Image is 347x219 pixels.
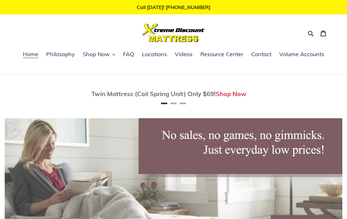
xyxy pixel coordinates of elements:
a: Locations [139,50,170,59]
span: Shop Now [83,51,110,58]
span: Twin Mattress (Coil Spring Unit) Only $69! [91,90,216,98]
img: Xtreme Discount Mattress [142,24,205,42]
button: Page 2 [170,103,177,104]
span: Locations [142,51,167,58]
span: Philosophy [46,51,75,58]
a: Contact [248,50,275,59]
a: FAQ [120,50,137,59]
a: Home [20,50,42,59]
span: FAQ [123,51,134,58]
a: Videos [172,50,196,59]
a: Volume Accounts [276,50,327,59]
span: Contact [251,51,271,58]
span: Videos [175,51,193,58]
button: Page 1 [161,103,167,104]
a: Shop Now [216,90,247,98]
span: Home [23,51,38,58]
a: Philosophy [43,50,78,59]
span: Resource Center [200,51,243,58]
button: Page 3 [180,103,186,104]
span: Volume Accounts [279,51,324,58]
button: Shop Now [80,50,118,59]
a: Resource Center [197,50,247,59]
